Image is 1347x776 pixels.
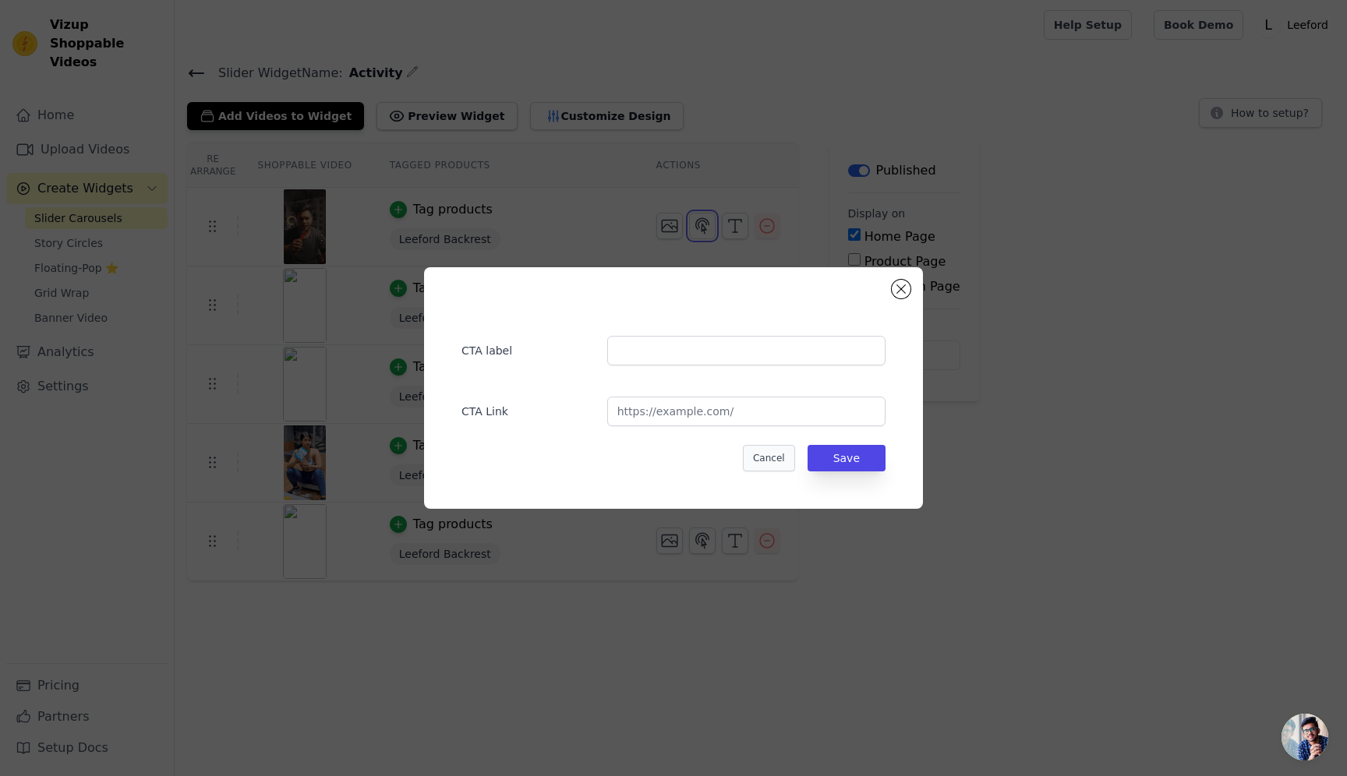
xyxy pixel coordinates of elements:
[607,397,886,426] input: https://example.com/
[461,397,595,419] label: CTA Link
[808,445,886,471] button: Save
[892,280,910,298] button: Close modal
[743,445,795,471] button: Cancel
[461,337,595,358] label: CTA label
[1282,714,1328,760] div: Open chat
